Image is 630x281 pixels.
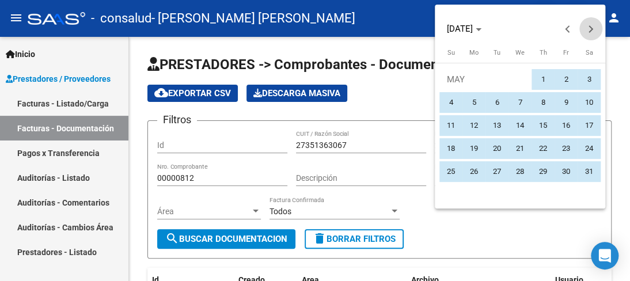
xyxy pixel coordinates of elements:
button: May 22, 2025 [532,137,555,160]
button: May 9, 2025 [555,91,578,114]
span: 8 [533,92,553,113]
button: May 25, 2025 [439,160,462,183]
span: [DATE] [447,24,473,34]
button: May 31, 2025 [578,160,601,183]
span: Tu [494,49,500,56]
span: Sa [585,49,593,56]
span: 23 [556,138,576,159]
span: 10 [579,92,599,113]
span: 12 [464,115,484,136]
button: May 15, 2025 [532,114,555,137]
button: May 10, 2025 [578,91,601,114]
span: 26 [464,161,484,182]
button: May 1, 2025 [532,68,555,91]
td: MAY [439,68,532,91]
button: May 18, 2025 [439,137,462,160]
span: 27 [487,161,507,182]
button: May 11, 2025 [439,114,462,137]
span: 3 [579,69,599,90]
span: 19 [464,138,484,159]
button: Choose month and year [442,18,486,39]
button: May 4, 2025 [439,91,462,114]
span: Th [539,49,546,56]
span: 25 [441,161,461,182]
button: May 8, 2025 [532,91,555,114]
span: 29 [533,161,553,182]
span: 21 [510,138,530,159]
button: May 2, 2025 [555,68,578,91]
span: 5 [464,92,484,113]
button: May 3, 2025 [578,68,601,91]
span: 14 [510,115,530,136]
span: We [515,49,525,56]
span: 24 [579,138,599,159]
span: 17 [579,115,599,136]
button: May 24, 2025 [578,137,601,160]
span: 2 [556,69,576,90]
span: 15 [533,115,553,136]
button: May 7, 2025 [508,91,532,114]
button: May 20, 2025 [485,137,508,160]
button: May 6, 2025 [485,91,508,114]
span: 1 [533,69,553,90]
button: May 12, 2025 [462,114,485,137]
span: 9 [556,92,576,113]
button: May 13, 2025 [485,114,508,137]
span: 22 [533,138,553,159]
span: 18 [441,138,461,159]
button: May 28, 2025 [508,160,532,183]
span: Fr [563,49,569,56]
button: May 27, 2025 [485,160,508,183]
span: 4 [441,92,461,113]
button: May 30, 2025 [555,160,578,183]
button: May 19, 2025 [462,137,485,160]
span: 6 [487,92,507,113]
span: 16 [556,115,576,136]
span: 13 [487,115,507,136]
span: 30 [556,161,576,182]
span: Su [447,49,454,56]
button: May 23, 2025 [555,137,578,160]
button: May 26, 2025 [462,160,485,183]
button: May 17, 2025 [578,114,601,137]
button: May 5, 2025 [462,91,485,114]
span: 28 [510,161,530,182]
span: 7 [510,92,530,113]
span: 31 [579,161,599,182]
span: 11 [441,115,461,136]
span: Mo [469,49,479,56]
button: Previous month [556,17,579,40]
button: May 29, 2025 [532,160,555,183]
span: 20 [487,138,507,159]
button: May 16, 2025 [555,114,578,137]
div: Open Intercom Messenger [591,242,618,269]
button: May 21, 2025 [508,137,532,160]
button: May 14, 2025 [508,114,532,137]
button: Next month [579,17,602,40]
